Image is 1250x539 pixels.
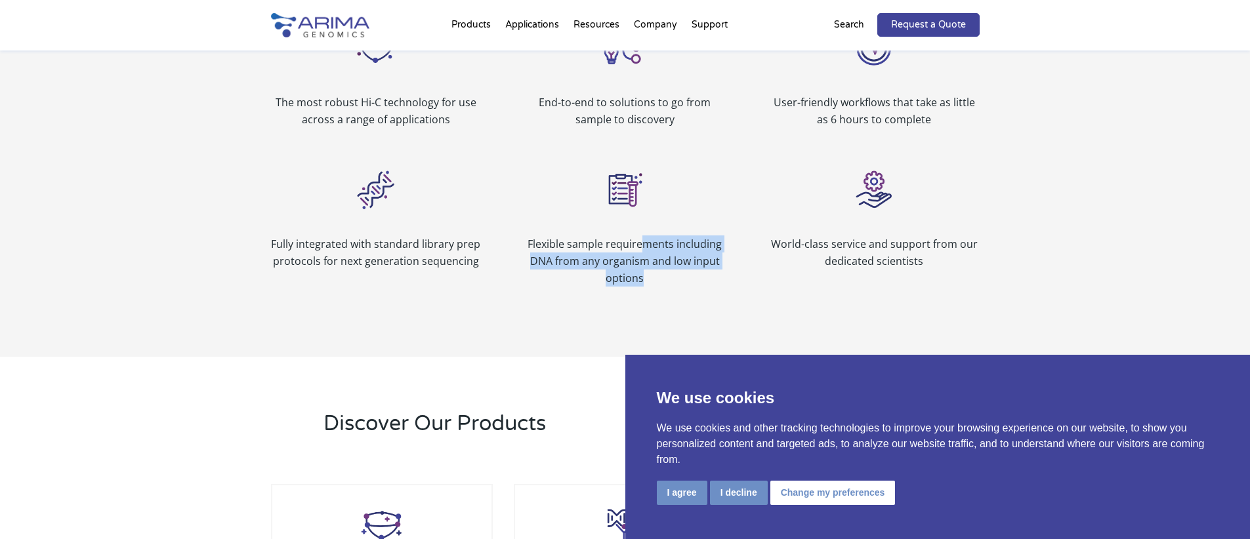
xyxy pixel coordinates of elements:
p: Flexible sample requirements including DNA from any organism and low input options [520,235,730,287]
h2: Discover Our Products [323,409,793,449]
button: I agree [657,481,707,505]
img: Sequencing_Icon_Arima Genomics [350,163,402,216]
p: The most robust Hi-C technology for use across a range of applications [271,94,481,128]
p: Search [834,16,864,33]
p: End-to-end to solutions to go from sample to discovery [520,94,730,128]
img: Arima-Genomics-logo [271,13,369,37]
img: Service and Support_Icon_Arima Genomics [848,163,900,216]
img: Flexible Sample Types_Icon_Arima Genomics [598,163,651,216]
p: User-friendly workflows that take as little as 6 hours to complete [769,94,979,128]
p: World-class service and support from our dedicated scientists [769,235,979,269]
button: Change my preferences [770,481,896,505]
p: We use cookies [657,386,1219,410]
a: Request a Quote [877,13,980,37]
button: I decline [710,481,768,505]
p: Fully integrated with standard library prep protocols for next generation sequencing [271,235,481,269]
p: We use cookies and other tracking technologies to improve your browsing experience on our website... [657,420,1219,468]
